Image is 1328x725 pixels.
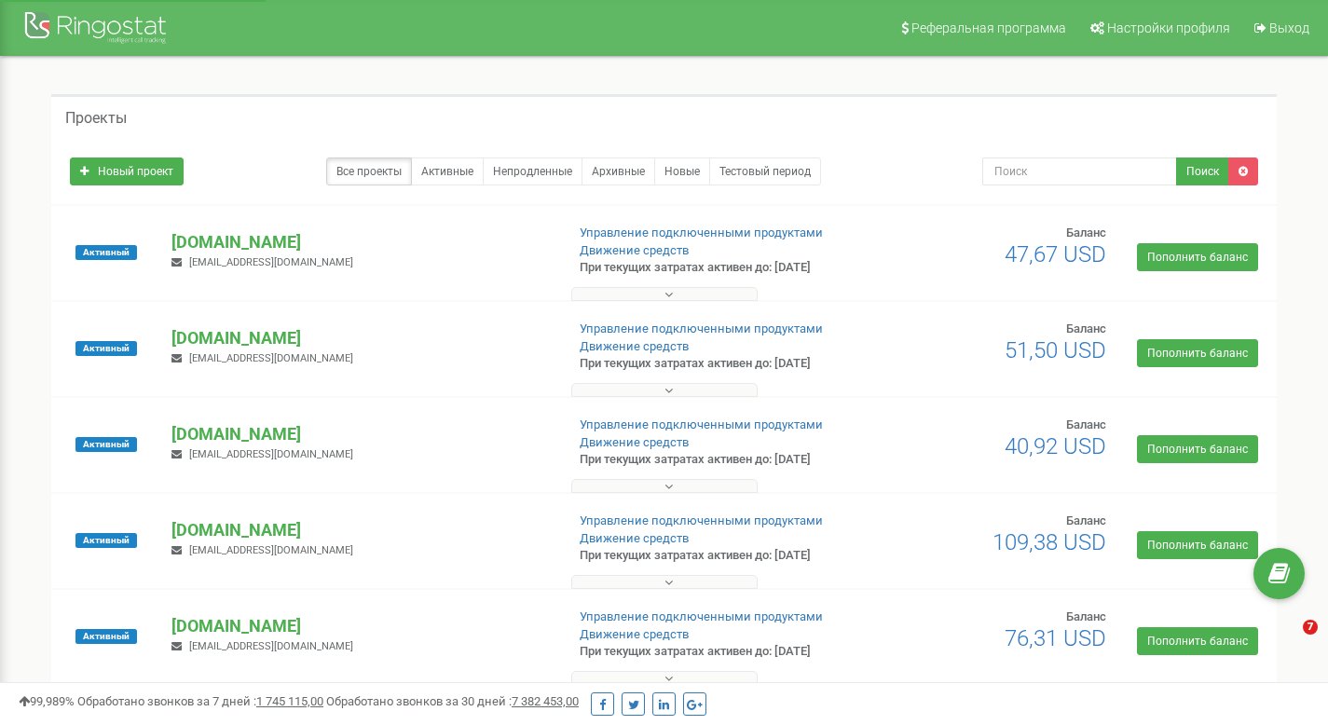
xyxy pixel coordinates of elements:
span: Баланс [1066,321,1106,335]
a: Пополнить баланс [1137,339,1258,367]
a: Пополнить баланс [1137,627,1258,655]
span: Обработано звонков за 7 дней : [77,694,323,708]
span: [EMAIL_ADDRESS][DOMAIN_NAME] [189,544,353,556]
span: [EMAIL_ADDRESS][DOMAIN_NAME] [189,256,353,268]
h5: Проекты [65,110,127,127]
a: Управление подключенными продуктами [580,513,823,527]
a: Новые [654,157,710,185]
iframe: Intercom live chat [1265,620,1309,664]
a: Управление подключенными продуктами [580,226,823,239]
span: Активный [75,533,137,548]
input: Поиск [982,157,1177,185]
a: Управление подключенными продуктами [580,609,823,623]
a: Управление подключенными продуктами [580,321,823,335]
span: Баланс [1066,417,1106,431]
p: [DOMAIN_NAME] [171,230,549,254]
p: [DOMAIN_NAME] [171,326,549,350]
p: При текущих затратах активен до: [DATE] [580,643,856,661]
p: При текущих затратах активен до: [DATE] [580,547,856,565]
span: Активный [75,341,137,356]
span: Активный [75,629,137,644]
a: Пополнить баланс [1137,531,1258,559]
a: Все проекты [326,157,412,185]
span: Баланс [1066,226,1106,239]
a: Движение средств [580,627,689,641]
span: Выход [1269,21,1309,35]
span: 99,989% [19,694,75,708]
a: Непродленные [483,157,582,185]
span: 47,67 USD [1005,241,1106,267]
p: При текущих затратах активен до: [DATE] [580,259,856,277]
u: 7 382 453,00 [512,694,579,708]
a: Новый проект [70,157,184,185]
span: 40,92 USD [1005,433,1106,459]
p: [DOMAIN_NAME] [171,422,549,446]
p: [DOMAIN_NAME] [171,518,549,542]
span: Обработано звонков за 30 дней : [326,694,579,708]
span: 7 [1303,620,1318,635]
span: Настройки профиля [1107,21,1230,35]
u: 1 745 115,00 [256,694,323,708]
button: Поиск [1176,157,1229,185]
p: При текущих затратах активен до: [DATE] [580,451,856,469]
span: [EMAIL_ADDRESS][DOMAIN_NAME] [189,640,353,652]
p: При текущих затратах активен до: [DATE] [580,355,856,373]
span: [EMAIL_ADDRESS][DOMAIN_NAME] [189,448,353,460]
span: Баланс [1066,513,1106,527]
span: 51,50 USD [1005,337,1106,363]
a: Тестовый период [709,157,821,185]
span: 76,31 USD [1005,625,1106,651]
span: 109,38 USD [993,529,1106,555]
span: Реферальная программа [911,21,1066,35]
a: Архивные [582,157,655,185]
span: [EMAIL_ADDRESS][DOMAIN_NAME] [189,352,353,364]
a: Пополнить баланс [1137,435,1258,463]
span: Активный [75,245,137,260]
span: Баланс [1066,609,1106,623]
a: Движение средств [580,531,689,545]
a: Движение средств [580,243,689,257]
a: Движение средств [580,435,689,449]
a: Движение средств [580,339,689,353]
a: Активные [411,157,484,185]
span: Активный [75,437,137,452]
a: Управление подключенными продуктами [580,417,823,431]
p: [DOMAIN_NAME] [171,614,549,638]
a: Пополнить баланс [1137,243,1258,271]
